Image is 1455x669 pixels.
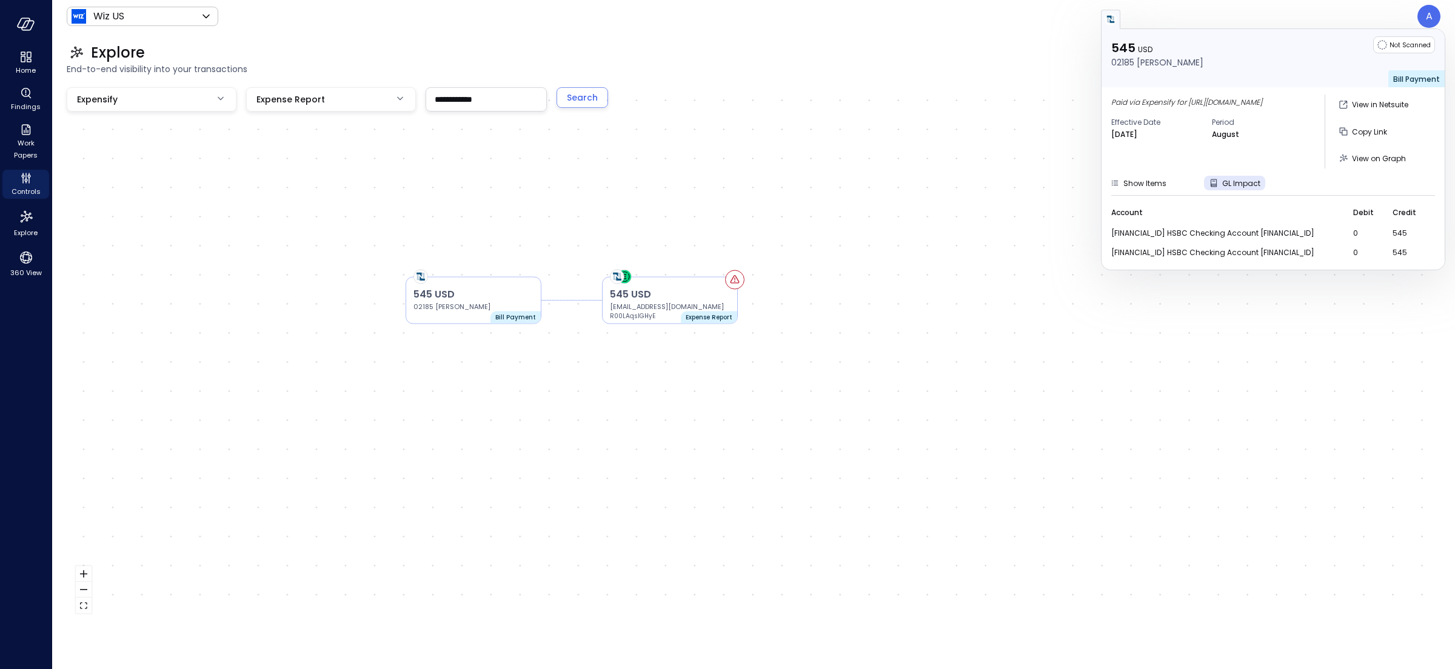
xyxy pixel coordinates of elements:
[1353,207,1374,219] span: Debit
[1353,227,1378,239] span: 0
[76,582,92,597] button: zoom out
[610,302,730,311] p: [EMAIL_ADDRESS][DOMAIN_NAME]
[7,137,44,161] span: Work Papers
[1335,121,1392,142] button: Copy Link
[1335,148,1411,168] button: View on Graph
[414,270,427,284] img: netsuite
[557,87,608,108] button: Search
[1426,9,1433,24] p: A
[2,48,49,78] div: Home
[14,227,38,239] span: Explore
[76,566,92,582] button: zoom in
[1335,95,1413,115] button: View in Netsuite
[1212,116,1303,128] span: Period
[1417,5,1440,28] div: Avi Brandwain
[76,597,92,613] button: fit view
[1393,247,1420,259] span: 545
[10,267,42,279] span: 360 View
[1393,207,1416,219] span: Credit
[1352,127,1387,137] span: Copy Link
[1111,56,1203,69] p: 02185 [PERSON_NAME]
[91,43,145,62] span: Explore
[495,313,536,322] p: Bill Payment
[72,9,86,24] img: Icon
[1105,176,1171,190] button: Show Items
[413,287,533,302] p: 545 USD
[1123,178,1166,188] span: Show Items
[1138,44,1152,55] span: USD
[1111,128,1137,141] p: [DATE]
[1393,227,1420,239] span: 545
[1111,40,1203,56] p: 545
[1105,13,1117,25] img: netsuite
[67,62,1440,76] span: End-to-end visibility into your transactions
[1352,153,1406,164] span: View on Graph
[1111,247,1339,259] span: [FINANCIAL_ID] HSBC checking account [FINANCIAL_ID]
[618,270,631,284] img: expensify
[11,101,41,113] span: Findings
[1352,99,1408,111] p: View in Netsuite
[2,247,49,280] div: 360 View
[1212,128,1239,141] p: August
[2,85,49,114] div: Findings
[1111,116,1202,128] span: Effective Date
[77,93,118,106] span: Expensify
[1111,227,1339,239] span: [FINANCIAL_ID] HSBC checking account [FINANCIAL_ID]
[2,121,49,162] div: Work Papers
[610,270,624,284] img: netsuite
[610,311,683,321] p: R00LAqslGHyE
[1204,176,1265,190] button: GL Impact
[2,170,49,199] div: Controls
[567,90,598,105] div: Search
[12,185,41,198] span: Controls
[76,566,92,613] div: React Flow controls
[1111,97,1262,107] span: Paid via Expensify for [URL][DOMAIN_NAME]
[1222,178,1260,188] span: GL Impact
[93,9,124,24] p: Wiz US
[1353,247,1378,259] span: 0
[16,64,36,76] span: Home
[1393,74,1440,84] span: Bill Payment
[413,302,533,311] p: 02185 [PERSON_NAME]
[686,313,732,322] p: Expense Report
[1373,36,1435,53] div: Not Scanned
[256,93,325,106] span: Expense Report
[1111,207,1143,219] span: Account
[610,287,730,302] p: 545 USD
[2,206,49,240] div: Explore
